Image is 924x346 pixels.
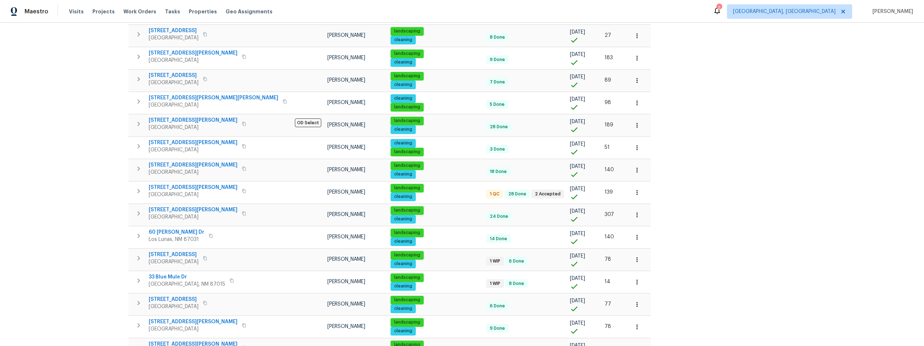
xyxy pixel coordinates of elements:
[487,169,510,175] span: 18 Done
[506,281,527,287] span: 8 Done
[487,236,510,242] span: 14 Done
[487,124,511,130] span: 28 Done
[391,230,423,236] span: landscaping
[149,57,237,64] span: [GEOGRAPHIC_DATA]
[149,236,204,243] span: Los Lunas, NM 87031
[570,298,585,303] span: [DATE]
[487,34,508,40] span: 8 Done
[487,191,502,197] span: 1 QC
[391,118,423,124] span: landscaping
[327,78,365,83] span: [PERSON_NAME]
[327,234,365,239] span: [PERSON_NAME]
[391,238,415,245] span: cleaning
[189,8,217,15] span: Properties
[605,234,614,239] span: 140
[149,318,237,325] span: [STREET_ADDRESS][PERSON_NAME]
[605,78,611,83] span: 89
[327,302,365,307] span: [PERSON_NAME]
[570,97,585,102] span: [DATE]
[327,145,365,150] span: [PERSON_NAME]
[149,206,237,213] span: [STREET_ADDRESS][PERSON_NAME]
[570,52,585,57] span: [DATE]
[149,303,199,310] span: [GEOGRAPHIC_DATA]
[149,281,225,288] span: [GEOGRAPHIC_DATA], NM 87015
[391,185,423,191] span: landscaping
[149,251,199,258] span: [STREET_ADDRESS]
[391,252,423,258] span: landscaping
[391,194,415,200] span: cleaning
[391,171,415,177] span: cleaning
[391,283,415,289] span: cleaning
[487,325,508,332] span: 9 Done
[165,9,180,14] span: Tasks
[605,55,613,60] span: 183
[605,100,611,105] span: 98
[391,261,415,267] span: cleaning
[149,124,237,131] span: [GEOGRAPHIC_DATA]
[327,55,365,60] span: [PERSON_NAME]
[391,51,423,57] span: landscaping
[391,126,415,133] span: cleaning
[149,191,237,198] span: [GEOGRAPHIC_DATA]
[605,145,610,150] span: 51
[327,167,365,172] span: [PERSON_NAME]
[149,273,225,281] span: 33 Blue Mule Dr
[570,254,585,259] span: [DATE]
[391,306,415,312] span: cleaning
[605,257,611,262] span: 78
[149,258,199,265] span: [GEOGRAPHIC_DATA]
[605,122,613,127] span: 189
[487,101,507,108] span: 5 Done
[487,57,508,63] span: 9 Done
[149,27,199,34] span: [STREET_ADDRESS]
[391,37,415,43] span: cleaning
[487,213,511,220] span: 24 Done
[149,325,237,333] span: [GEOGRAPHIC_DATA]
[149,79,199,86] span: [GEOGRAPHIC_DATA]
[327,279,365,284] span: [PERSON_NAME]
[391,104,423,110] span: landscaping
[605,324,611,329] span: 78
[327,33,365,38] span: [PERSON_NAME]
[149,49,237,57] span: [STREET_ADDRESS][PERSON_NAME]
[733,8,836,15] span: [GEOGRAPHIC_DATA], [GEOGRAPHIC_DATA]
[605,279,610,284] span: 14
[391,95,415,101] span: cleaning
[570,164,585,169] span: [DATE]
[487,281,503,287] span: 1 WIP
[149,101,278,109] span: [GEOGRAPHIC_DATA]
[226,8,273,15] span: Geo Assignments
[391,82,415,88] span: cleaning
[391,59,415,65] span: cleaning
[391,28,423,34] span: landscaping
[149,229,204,236] span: 60 [PERSON_NAME] Dr
[605,212,614,217] span: 307
[149,146,237,153] span: [GEOGRAPHIC_DATA]
[149,117,237,124] span: [STREET_ADDRESS][PERSON_NAME]
[570,276,585,281] span: [DATE]
[570,119,585,124] span: [DATE]
[25,8,48,15] span: Maestro
[570,30,585,35] span: [DATE]
[570,186,585,191] span: [DATE]
[149,296,199,303] span: [STREET_ADDRESS]
[570,142,585,147] span: [DATE]
[506,258,527,264] span: 6 Done
[327,212,365,217] span: [PERSON_NAME]
[327,122,365,127] span: [PERSON_NAME]
[149,139,237,146] span: [STREET_ADDRESS][PERSON_NAME]
[149,184,237,191] span: [STREET_ADDRESS][PERSON_NAME]
[487,146,508,152] span: 3 Done
[532,191,563,197] span: 2 Accepted
[487,258,503,264] span: 1 WIP
[123,8,156,15] span: Work Orders
[327,190,365,195] span: [PERSON_NAME]
[391,149,423,155] span: landscaping
[570,231,585,236] span: [DATE]
[605,302,611,307] span: 77
[391,207,423,213] span: landscaping
[69,8,84,15] span: Visits
[149,72,199,79] span: [STREET_ADDRESS]
[391,274,423,281] span: landscaping
[505,191,529,197] span: 28 Done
